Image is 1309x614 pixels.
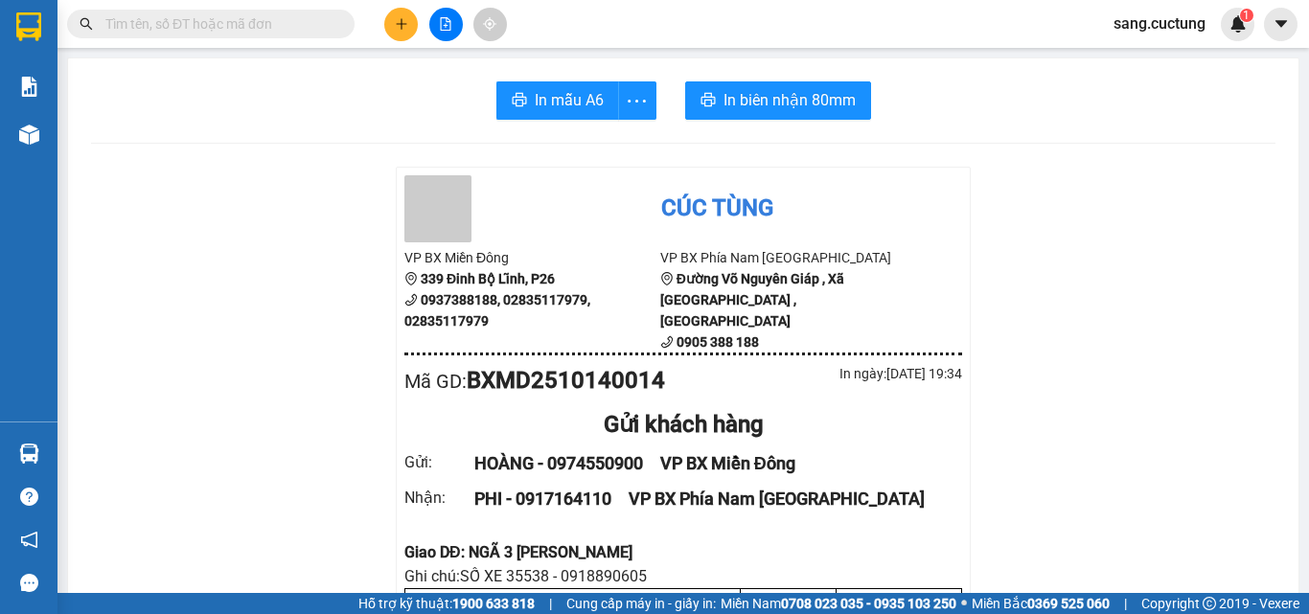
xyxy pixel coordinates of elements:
[1240,9,1253,22] sup: 1
[16,12,41,41] img: logo-vxr
[660,335,674,349] span: phone
[721,593,956,614] span: Miền Nam
[20,574,38,592] span: message
[619,89,655,113] span: more
[781,596,956,611] strong: 0708 023 035 - 0935 103 250
[474,486,939,512] div: PHI - 0917164110 VP BX Phía Nam [GEOGRAPHIC_DATA]
[683,363,962,384] div: In ngày: [DATE] 19:34
[972,593,1110,614] span: Miền Bắc
[404,564,962,588] div: Ghi chú: SỐ XE 35538 - 0918890605
[474,450,939,477] div: HOÀNG - 0974550900 VP BX Miền Đông
[1027,596,1110,611] strong: 0369 525 060
[1264,8,1298,41] button: caret-down
[685,81,871,120] button: printerIn biên nhận 80mm
[404,272,418,285] span: environment
[1203,597,1216,610] span: copyright
[473,8,507,41] button: aim
[20,488,38,506] span: question-circle
[404,486,474,510] div: Nhận :
[700,92,716,110] span: printer
[421,271,555,286] b: 339 Đinh Bộ Lĩnh, P26
[19,125,39,145] img: warehouse-icon
[384,8,418,41] button: plus
[467,367,665,394] b: BXMD2510140014
[1124,593,1127,614] span: |
[404,292,590,329] b: 0937388188, 02835117979, 02835117979
[404,540,962,564] div: Giao DĐ: NGÃ 3 [PERSON_NAME]
[566,593,716,614] span: Cung cấp máy in - giấy in:
[1229,15,1247,33] img: icon-new-feature
[677,334,759,350] b: 0905 388 188
[404,370,467,393] span: Mã GD :
[404,407,962,443] div: Gửi khách hàng
[1273,15,1290,33] span: caret-down
[404,247,660,268] li: VP BX Miền Đông
[496,81,619,120] button: printerIn mẫu A6
[358,593,535,614] span: Hỗ trợ kỹ thuật:
[961,600,967,607] span: ⚪️
[483,17,496,31] span: aim
[1098,11,1221,35] span: sang.cuctung
[404,450,474,474] div: Gửi :
[660,272,674,285] span: environment
[404,293,418,307] span: phone
[452,596,535,611] strong: 1900 633 818
[20,531,38,549] span: notification
[439,17,452,31] span: file-add
[549,593,552,614] span: |
[1243,9,1250,22] span: 1
[618,81,656,120] button: more
[661,191,773,227] div: Cúc Tùng
[19,443,39,464] img: warehouse-icon
[429,8,463,41] button: file-add
[660,271,844,329] b: Đường Võ Nguyên Giáp , Xã [GEOGRAPHIC_DATA] , [GEOGRAPHIC_DATA]
[395,17,408,31] span: plus
[512,92,527,110] span: printer
[535,88,604,112] span: In mẫu A6
[660,247,916,268] li: VP BX Phía Nam [GEOGRAPHIC_DATA]
[105,13,332,34] input: Tìm tên, số ĐT hoặc mã đơn
[80,17,93,31] span: search
[723,88,856,112] span: In biên nhận 80mm
[19,77,39,97] img: solution-icon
